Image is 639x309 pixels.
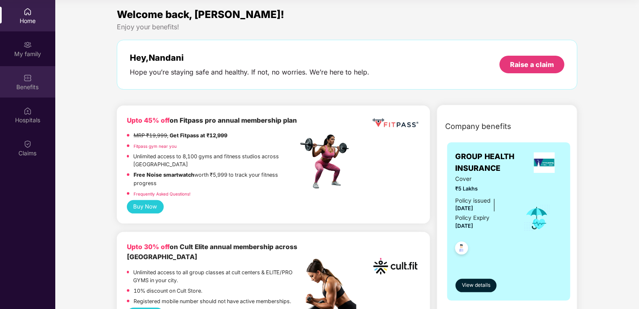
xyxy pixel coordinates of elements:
[170,132,227,139] strong: Get Fitpass at ₹12,999
[23,74,32,82] img: svg+xml;base64,PHN2ZyBpZD0iQmVuZWZpdHMiIHhtbG5zPSJodHRwOi8vd3d3LnczLm9yZy8yMDAwL3N2ZyIgd2lkdGg9Ij...
[130,68,369,77] div: Hope you’re staying safe and healthy. If not, no worries. We’re here to help.
[127,200,164,214] button: Buy Now
[23,8,32,16] img: svg+xml;base64,PHN2ZyBpZD0iSG9tZSIgeG1sbnM9Imh0dHA6Ly93d3cudzMub3JnLzIwMDAvc3ZnIiB3aWR0aD0iMjAiIG...
[510,60,554,69] div: Raise a claim
[134,287,202,295] p: 10% discount on Cult Store.
[127,243,170,251] b: Upto 30% off
[298,132,356,191] img: fpp.png
[523,204,551,232] img: icon
[133,152,298,169] p: Unlimited access to 8,100 gyms and fitness studios across [GEOGRAPHIC_DATA]
[134,172,194,178] strong: Free Noise smartwatch
[371,116,420,131] img: fppp.png
[134,132,168,139] del: MRP ₹19,999,
[456,279,497,292] button: View details
[127,243,297,261] b: on Cult Elite annual membership across [GEOGRAPHIC_DATA]
[117,8,284,21] span: Welcome back, [PERSON_NAME]!
[371,242,420,291] img: cult.png
[456,205,474,211] span: [DATE]
[134,297,291,306] p: Registered mobile number should not have active memberships.
[456,223,474,229] span: [DATE]
[133,268,298,285] p: Unlimited access to all group classes at cult centers & ELITE/PRO GYMS in your city.
[23,107,32,115] img: svg+xml;base64,PHN2ZyBpZD0iSG9zcGl0YWxzIiB4bWxucz0iaHR0cDovL3d3dy53My5vcmcvMjAwMC9zdmciIHdpZHRoPS...
[127,116,297,124] b: on Fitpass pro annual membership plan
[23,140,32,148] img: svg+xml;base64,PHN2ZyBpZD0iQ2xhaW0iIHhtbG5zPSJodHRwOi8vd3d3LnczLm9yZy8yMDAwL3N2ZyIgd2lkdGg9IjIwIi...
[456,175,512,183] span: Cover
[456,196,491,205] div: Policy issued
[456,214,490,222] div: Policy Expiry
[134,171,298,188] p: worth ₹5,999 to track your fitness progress
[127,116,170,124] b: Upto 45% off
[462,281,490,289] span: View details
[451,239,472,260] img: svg+xml;base64,PHN2ZyB4bWxucz0iaHR0cDovL3d3dy53My5vcmcvMjAwMC9zdmciIHdpZHRoPSI0OC45NDMiIGhlaWdodD...
[134,144,177,149] a: Fitpass gym near you
[534,152,555,173] img: insurerLogo
[130,53,369,63] div: Hey, Nandani
[117,23,577,31] div: Enjoy your benefits!
[456,151,527,175] span: GROUP HEALTH INSURANCE
[446,121,512,132] span: Company benefits
[456,185,512,193] span: ₹5 Lakhs
[134,191,191,196] a: Frequently Asked Questions!
[23,41,32,49] img: svg+xml;base64,PHN2ZyB3aWR0aD0iMjAiIGhlaWdodD0iMjAiIHZpZXdCb3g9IjAgMCAyMCAyMCIgZmlsbD0ibm9uZSIgeG...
